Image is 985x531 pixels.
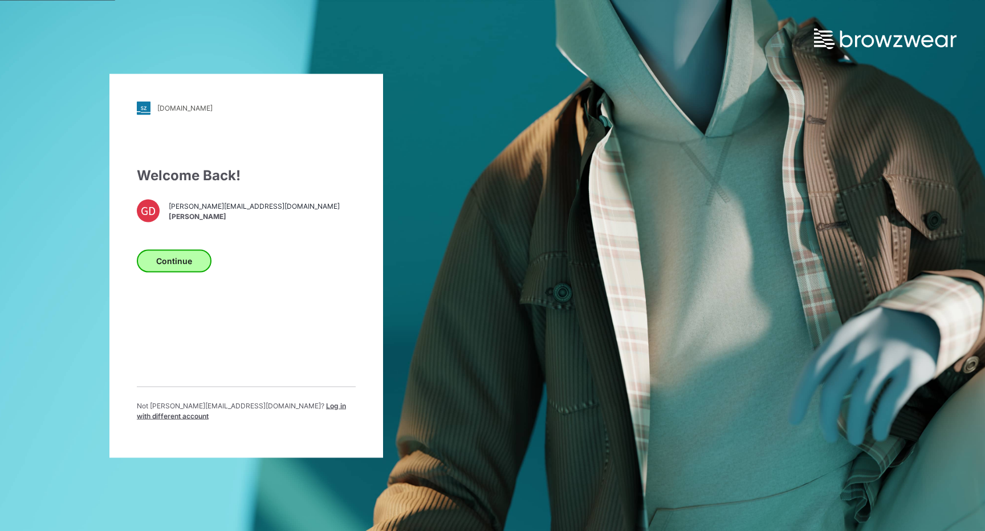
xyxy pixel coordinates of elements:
[137,199,160,222] div: GD
[137,165,356,185] div: Welcome Back!
[137,400,356,421] p: Not [PERSON_NAME][EMAIL_ADDRESS][DOMAIN_NAME] ?
[814,29,956,49] img: browzwear-logo.e42bd6dac1945053ebaf764b6aa21510.svg
[137,249,211,272] button: Continue
[157,104,213,112] div: [DOMAIN_NAME]
[169,212,340,222] span: [PERSON_NAME]
[169,201,340,212] span: [PERSON_NAME][EMAIL_ADDRESS][DOMAIN_NAME]
[137,101,150,115] img: stylezone-logo.562084cfcfab977791bfbf7441f1a819.svg
[137,101,356,115] a: [DOMAIN_NAME]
